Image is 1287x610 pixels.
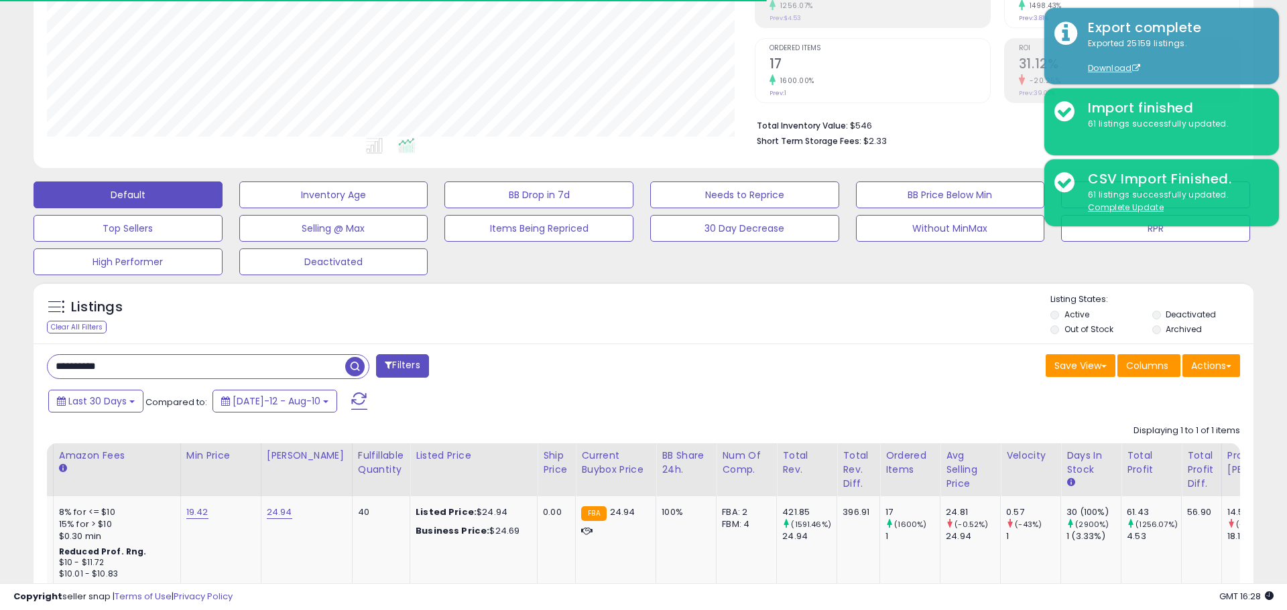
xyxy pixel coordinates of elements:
[791,519,831,530] small: (1591.46%)
[1061,215,1250,242] button: RPR
[1064,323,1113,335] label: Out of Stock
[1166,323,1202,335] label: Archived
[115,590,172,603] a: Terms of Use
[757,135,861,147] b: Short Term Storage Fees:
[543,449,570,477] div: Ship Price
[1066,449,1115,477] div: Days In Stock
[358,449,404,477] div: Fulfillable Quantity
[662,449,711,477] div: BB Share 24h.
[782,449,831,477] div: Total Rev.
[1117,354,1180,377] button: Columns
[1219,590,1274,603] span: 2025-09-10 16:28 GMT
[757,120,848,131] b: Total Inventory Value:
[757,117,1230,133] li: $546
[843,506,869,518] div: 396.91
[1078,169,1269,189] div: CSV Import Finished.
[1187,506,1211,518] div: 56.90
[885,530,940,542] div: 1
[186,506,208,519] a: 19.42
[776,76,814,86] small: 1600.00%
[885,449,934,477] div: Ordered Items
[843,449,874,491] div: Total Rev. Diff.
[581,506,606,521] small: FBA
[186,449,255,463] div: Min Price
[1136,519,1178,530] small: (1256.07%)
[770,45,990,52] span: Ordered Items
[34,181,223,208] button: Default
[145,396,207,408] span: Compared to:
[1078,118,1269,131] div: 61 listings successfully updated.
[1019,14,1048,22] small: Prev: 3.81%
[1078,18,1269,37] div: Export complete
[770,89,786,97] small: Prev: 1
[48,390,143,412] button: Last 30 Days
[946,530,1000,542] div: 24.94
[59,557,170,568] div: $10 - $11.72
[13,590,62,603] strong: Copyright
[1078,98,1269,118] div: Import finished
[863,135,887,147] span: $2.33
[1050,293,1253,306] p: Listing States:
[1078,37,1269,75] div: Exported 25159 listings.
[885,506,940,518] div: 17
[444,215,633,242] button: Items Being Repriced
[782,530,837,542] div: 24.94
[34,248,223,275] button: High Performer
[416,525,527,537] div: $24.69
[543,506,565,518] div: 0.00
[856,215,1045,242] button: Without MinMax
[946,506,1000,518] div: 24.81
[650,215,839,242] button: 30 Day Decrease
[770,14,801,22] small: Prev: $4.53
[59,568,170,580] div: $10.01 - $10.83
[1088,62,1140,74] a: Download
[1006,506,1060,518] div: 0.57
[1019,45,1239,52] span: ROI
[59,518,170,530] div: 15% for > $10
[1133,425,1240,437] div: Displaying 1 to 1 of 1 items
[782,506,837,518] div: 421.85
[770,56,990,74] h2: 17
[1182,354,1240,377] button: Actions
[267,449,347,463] div: [PERSON_NAME]
[1088,202,1164,213] u: Complete Update
[358,506,400,518] div: 40
[610,506,635,518] span: 24.94
[174,590,233,603] a: Privacy Policy
[1066,530,1121,542] div: 1 (3.33%)
[1187,449,1216,491] div: Total Profit Diff.
[946,449,995,491] div: Avg Selling Price
[239,181,428,208] button: Inventory Age
[71,298,123,317] h5: Listings
[34,215,223,242] button: Top Sellers
[776,1,813,11] small: 1256.07%
[416,524,489,537] b: Business Price:
[59,546,147,557] b: Reduced Prof. Rng.
[1236,519,1272,530] small: (-19.82%)
[1066,477,1075,489] small: Days In Stock.
[444,181,633,208] button: BB Drop in 7d
[1075,519,1109,530] small: (2900%)
[1127,506,1181,518] div: 61.43
[59,449,175,463] div: Amazon Fees
[416,506,527,518] div: $24.94
[1019,89,1055,97] small: Prev: 39.02%
[416,506,477,518] b: Listed Price:
[722,449,771,477] div: Num of Comp.
[1166,309,1216,320] label: Deactivated
[267,506,292,519] a: 24.94
[1006,530,1060,542] div: 1
[1019,56,1239,74] h2: 31.12%
[662,506,706,518] div: 100%
[722,506,766,518] div: FBA: 2
[1046,354,1115,377] button: Save View
[1006,449,1055,463] div: Velocity
[1078,189,1269,214] div: 61 listings successfully updated.
[1127,449,1176,477] div: Total Profit
[894,519,926,530] small: (1600%)
[1025,1,1062,11] small: 1498.43%
[1126,359,1168,372] span: Columns
[1066,506,1121,518] div: 30 (100%)
[59,463,67,475] small: Amazon Fees.
[1025,76,1061,86] small: -20.25%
